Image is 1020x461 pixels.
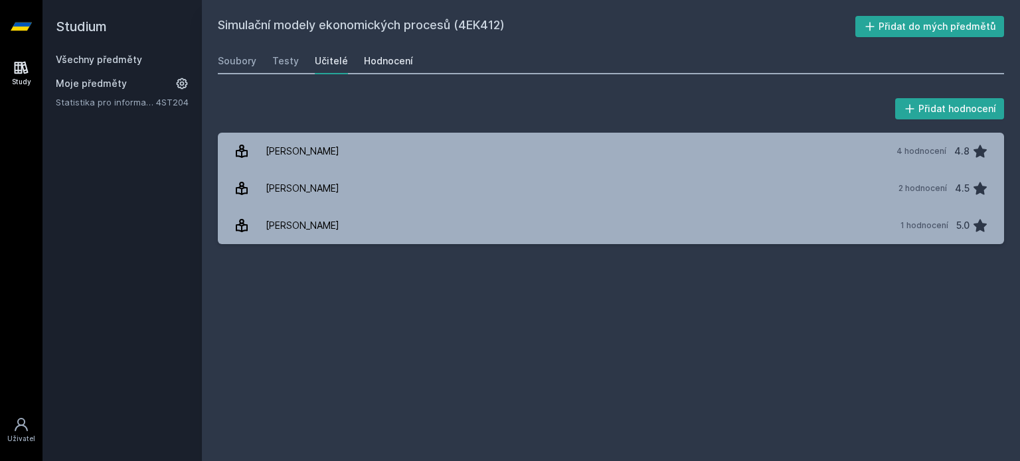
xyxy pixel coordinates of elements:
div: 4 hodnocení [896,146,946,157]
div: Soubory [218,54,256,68]
a: [PERSON_NAME] 1 hodnocení 5.0 [218,207,1004,244]
div: 5.0 [956,212,970,239]
a: 4ST204 [156,97,189,107]
div: Učitelé [315,54,348,68]
div: [PERSON_NAME] [266,175,339,202]
div: 1 hodnocení [900,220,948,231]
a: Uživatel [3,410,40,450]
div: [PERSON_NAME] [266,138,339,165]
div: Testy [272,54,299,68]
a: [PERSON_NAME] 4 hodnocení 4.8 [218,133,1004,170]
h2: Simulační modely ekonomických procesů (4EK412) [218,16,855,37]
button: Přidat do mých předmětů [855,16,1005,37]
div: Uživatel [7,434,35,444]
a: Všechny předměty [56,54,142,65]
a: Hodnocení [364,48,413,74]
a: Statistika pro informatiky [56,96,156,109]
div: 2 hodnocení [898,183,947,194]
a: Soubory [218,48,256,74]
span: Moje předměty [56,77,127,90]
div: [PERSON_NAME] [266,212,339,239]
a: [PERSON_NAME] 2 hodnocení 4.5 [218,170,1004,207]
a: Study [3,53,40,94]
button: Přidat hodnocení [895,98,1005,119]
div: 4.8 [954,138,970,165]
div: 4.5 [955,175,970,202]
a: Učitelé [315,48,348,74]
a: Testy [272,48,299,74]
div: Study [12,77,31,87]
div: Hodnocení [364,54,413,68]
